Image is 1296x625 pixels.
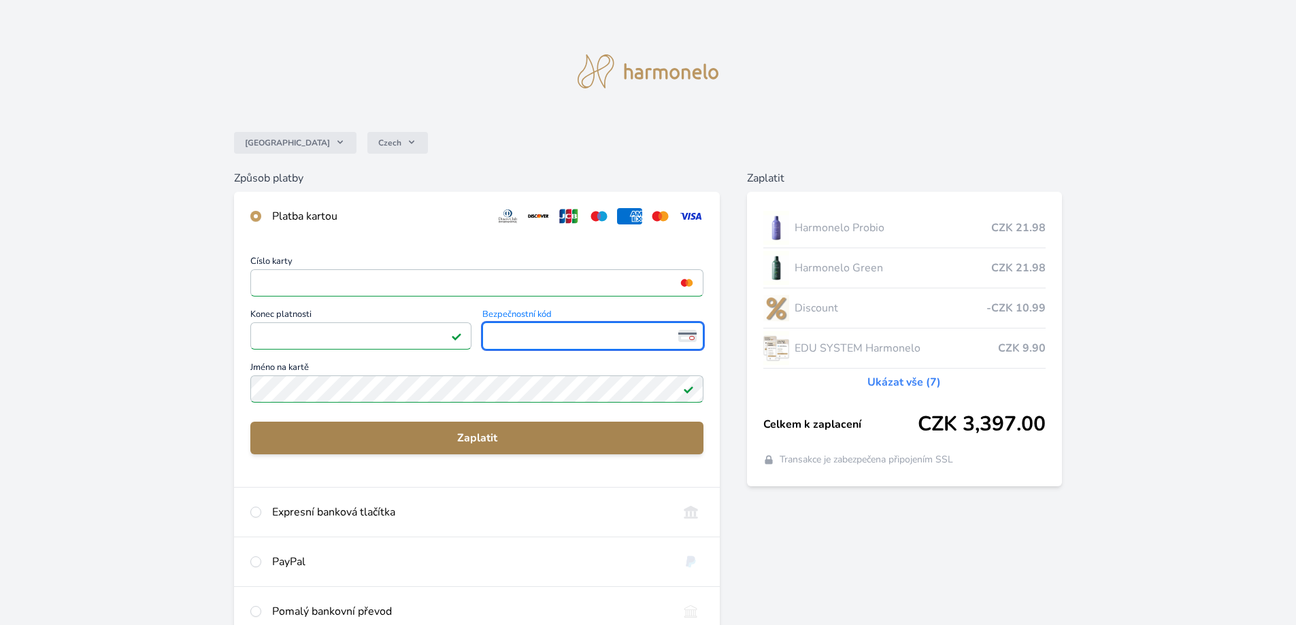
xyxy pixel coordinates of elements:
div: PayPal [272,554,667,570]
span: Celkem k zaplacení [763,416,918,433]
span: CZK 3,397.00 [918,412,1046,437]
button: Czech [367,132,428,154]
span: Discount [795,300,986,316]
span: Číslo karty [250,257,703,269]
img: jcb.svg [556,208,582,224]
img: maestro.svg [586,208,612,224]
img: logo.svg [578,54,719,88]
img: Edu-System-Harmonelo-v2-lo.jpg [763,331,789,365]
img: mc.svg [648,208,673,224]
button: Zaplatit [250,422,703,454]
img: CLEAN_PROBIO_se_stinem_x-lo.jpg [763,211,789,245]
iframe: Iframe pro bezpečnostní kód [488,326,697,345]
img: visa.svg [678,208,703,224]
span: Bezpečnostní kód [482,310,703,322]
span: -CZK 10.99 [986,300,1046,316]
span: CZK 21.98 [991,260,1046,276]
span: Jméno na kartě [250,363,703,375]
iframe: Iframe pro datum vypršení platnosti [256,326,465,345]
span: Zaplatit [261,430,693,446]
div: Pomalý bankovní převod [272,603,667,620]
img: Platné pole [451,331,462,341]
h6: Zaplatit [747,170,1062,186]
span: Harmonelo Green [795,260,991,276]
h6: Způsob platby [234,170,720,186]
img: CLEAN_GREEN_se_stinem_x-lo.jpg [763,251,789,285]
iframe: Iframe pro číslo karty [256,273,697,292]
span: Transakce je zabezpečena připojením SSL [780,453,953,467]
img: discover.svg [526,208,551,224]
img: bankTransfer_IBAN.svg [678,603,703,620]
span: CZK 9.90 [998,340,1046,356]
span: CZK 21.98 [991,220,1046,236]
img: mc [678,277,696,289]
button: [GEOGRAPHIC_DATA] [234,132,356,154]
img: discount-lo.png [763,291,789,325]
input: Jméno na kartěPlatné pole [250,375,703,403]
span: Czech [378,137,401,148]
img: Platné pole [683,384,694,394]
img: onlineBanking_CZ.svg [678,504,703,520]
img: paypal.svg [678,554,703,570]
img: amex.svg [617,208,642,224]
div: Platba kartou [272,208,484,224]
img: diners.svg [495,208,520,224]
span: Konec platnosti [250,310,471,322]
span: Harmonelo Probio [795,220,991,236]
span: EDU SYSTEM Harmonelo [795,340,998,356]
a: Ukázat vše (7) [867,374,941,390]
div: Expresní banková tlačítka [272,504,667,520]
span: [GEOGRAPHIC_DATA] [245,137,330,148]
